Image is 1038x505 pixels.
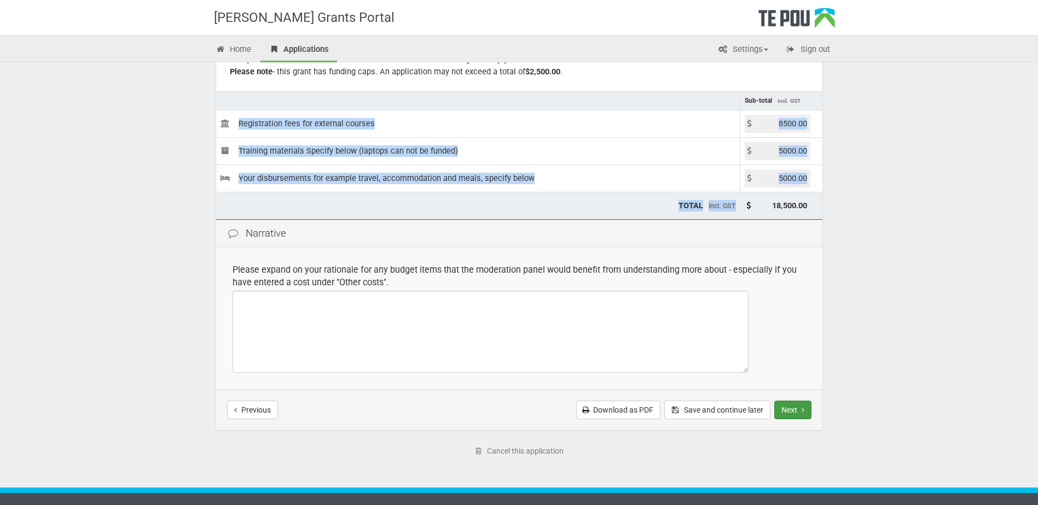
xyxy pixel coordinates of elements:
[740,91,822,110] td: Sub-total
[216,165,740,192] td: Your disbursements for example travel, accommodation and meals, specify below
[230,67,272,77] b: Please note
[216,110,740,137] td: Registration fees for external courses
[774,401,811,419] button: Next step
[664,401,770,419] button: Save and continue later
[260,38,337,62] a: Applications
[778,38,838,62] a: Sign out
[778,98,801,104] span: incl. GST
[216,220,822,248] div: Narrative
[233,263,806,289] div: Please expand on your rationale for any budget items that the moderation panel would benefit from...
[758,8,835,35] div: Te Pou Logo
[227,401,278,419] button: Previous step
[216,137,740,165] td: Training materials Specify below (laptops can not be funded)
[576,401,660,419] a: Download as PDF
[525,67,560,77] b: $2,500.00
[709,202,736,210] span: incl. GST
[230,66,809,78] div: - this grant has funding caps. An application may not exceed a total of .
[710,38,776,62] a: Settings
[216,192,740,219] td: TOTAL
[207,38,260,62] a: Home
[467,442,571,460] a: Cancel this application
